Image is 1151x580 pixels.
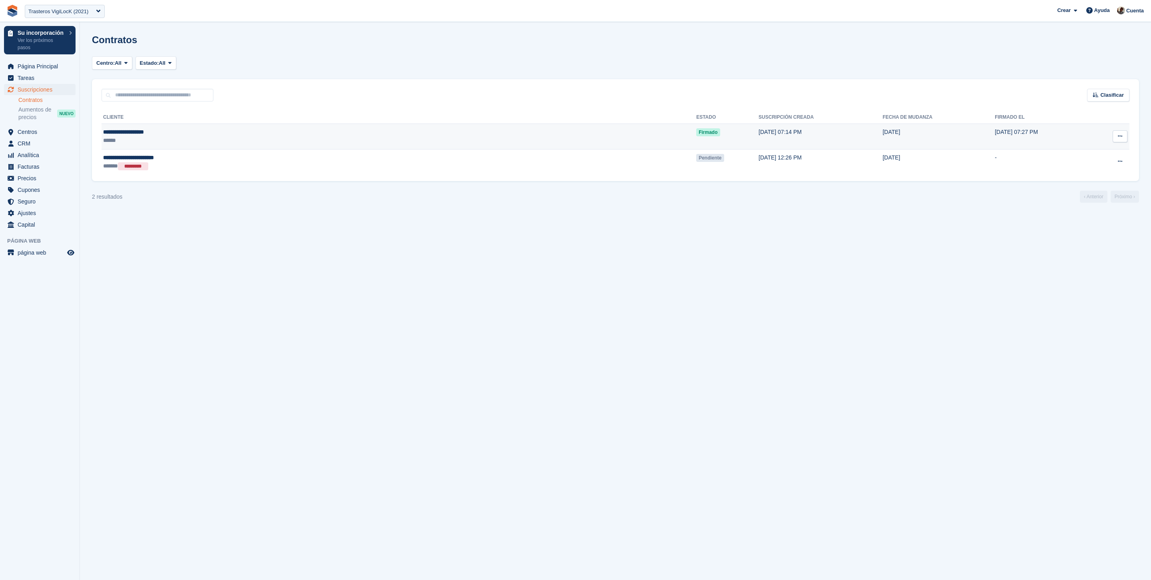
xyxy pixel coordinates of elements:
[7,237,80,245] span: Página web
[882,111,995,124] th: Fecha de mudanza
[18,96,76,104] a: Contratos
[6,5,18,17] img: stora-icon-8386f47178a22dfd0bd8f6a31ec36ba5ce8667c1dd55bd0f319d3a0aa187defe.svg
[18,207,66,219] span: Ajustes
[18,184,66,195] span: Cupones
[102,111,696,124] th: Cliente
[18,196,66,207] span: Seguro
[882,149,995,175] td: [DATE]
[92,193,122,201] div: 2 resultados
[1094,6,1110,14] span: Ayuda
[18,84,66,95] span: Suscripciones
[4,184,76,195] a: menu
[4,207,76,219] a: menu
[18,61,66,72] span: Página Principal
[18,126,66,138] span: Centros
[92,34,137,45] h1: Contratos
[4,196,76,207] a: menu
[1117,6,1125,14] img: Patrick Blanc
[1126,7,1144,15] span: Cuenta
[1100,91,1124,99] span: Clasificar
[1080,191,1107,203] a: Anterior
[4,126,76,138] a: menu
[882,124,995,149] td: [DATE]
[18,173,66,184] span: Precios
[4,247,76,258] a: menú
[4,219,76,230] a: menu
[696,128,720,136] span: Firmado
[1057,6,1071,14] span: Crear
[4,149,76,161] a: menu
[18,37,65,51] p: Ver los próximos pasos
[28,8,88,16] div: Trasteros VigiLocK (2021)
[4,138,76,149] a: menu
[759,124,882,149] td: [DATE] 07:14 PM
[115,59,121,67] span: All
[995,124,1092,149] td: [DATE] 07:27 PM
[66,248,76,257] a: Vista previa de la tienda
[135,56,176,70] button: Estado: All
[57,110,76,118] div: NUEVO
[96,59,115,67] span: Centro:
[4,72,76,84] a: menu
[995,111,1092,124] th: Firmado el
[159,59,165,67] span: All
[140,59,159,67] span: Estado:
[4,173,76,184] a: menu
[1078,191,1141,203] nav: Page
[4,61,76,72] a: menu
[18,138,66,149] span: CRM
[1111,191,1139,203] a: Próximo
[4,84,76,95] a: menu
[18,106,57,121] span: Aumentos de precios
[92,56,132,70] button: Centro: All
[18,219,66,230] span: Capital
[18,161,66,172] span: Facturas
[18,149,66,161] span: Analítica
[18,30,65,36] p: Su incorporación
[18,247,66,258] span: página web
[995,149,1092,175] td: -
[4,161,76,172] a: menu
[759,111,882,124] th: Suscripción creada
[18,106,76,122] a: Aumentos de precios NUEVO
[696,111,759,124] th: Estado
[696,154,724,162] span: Pendiente
[759,149,882,175] td: [DATE] 12:26 PM
[4,26,76,54] a: Su incorporación Ver los próximos pasos
[18,72,66,84] span: Tareas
